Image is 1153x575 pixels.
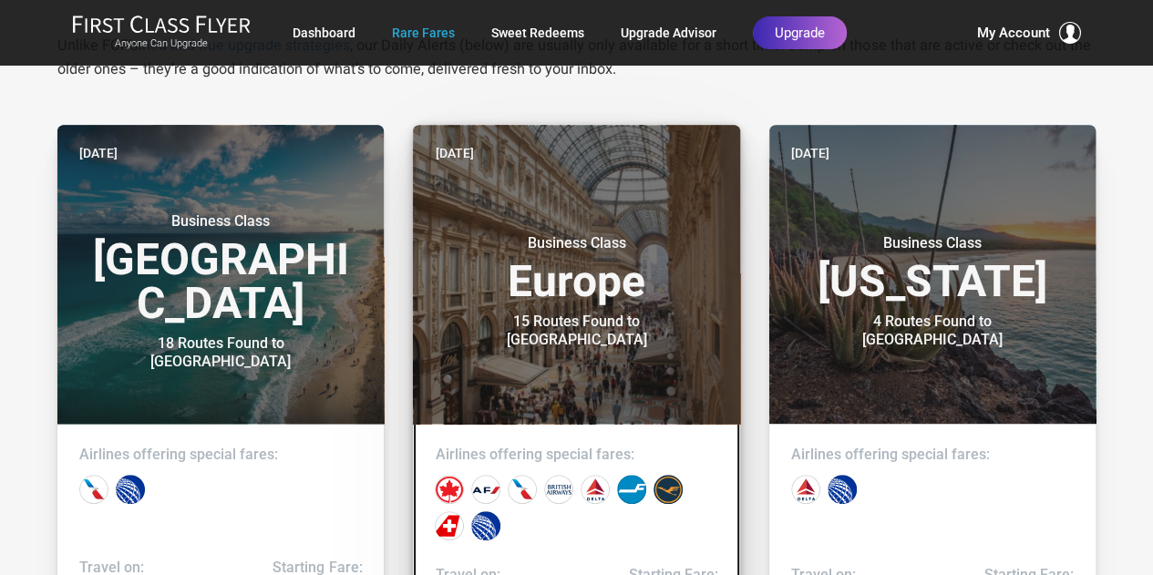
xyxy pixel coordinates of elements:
[977,22,1050,44] span: My Account
[79,143,118,163] time: [DATE]
[435,143,473,163] time: [DATE]
[791,475,820,504] div: Delta Airlines
[581,475,610,504] div: Delta Airlines
[791,234,1074,303] h3: [US_STATE]
[293,16,355,49] a: Dashboard
[791,143,829,163] time: [DATE]
[617,475,646,504] div: Finnair
[471,511,500,540] div: United
[818,313,1046,349] div: 4 Routes Found to [GEOGRAPHIC_DATA]
[471,475,500,504] div: Air France
[977,22,1081,44] button: My Account
[621,16,716,49] a: Upgrade Advisor
[79,475,108,504] div: American Airlines
[462,313,690,349] div: 15 Routes Found to [GEOGRAPHIC_DATA]
[828,475,857,504] div: United
[491,16,584,49] a: Sweet Redeems
[392,16,455,49] a: Rare Fares
[72,15,251,34] img: First Class Flyer
[435,446,717,464] h4: Airlines offering special fares:
[791,446,1074,464] h4: Airlines offering special fares:
[508,475,537,504] div: American Airlines
[435,234,717,303] h3: Europe
[72,15,251,51] a: First Class FlyerAnyone Can Upgrade
[107,212,335,231] small: Business Class
[72,37,251,50] small: Anyone Can Upgrade
[116,475,145,504] div: United
[107,334,335,371] div: 18 Routes Found to [GEOGRAPHIC_DATA]
[462,234,690,252] small: Business Class
[654,475,683,504] div: Lufthansa
[544,475,573,504] div: British Airways
[435,475,464,504] div: Air Canada
[753,16,847,49] a: Upgrade
[79,446,362,464] h4: Airlines offering special fares:
[435,511,464,540] div: Swiss
[818,234,1046,252] small: Business Class
[79,212,362,325] h3: [GEOGRAPHIC_DATA]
